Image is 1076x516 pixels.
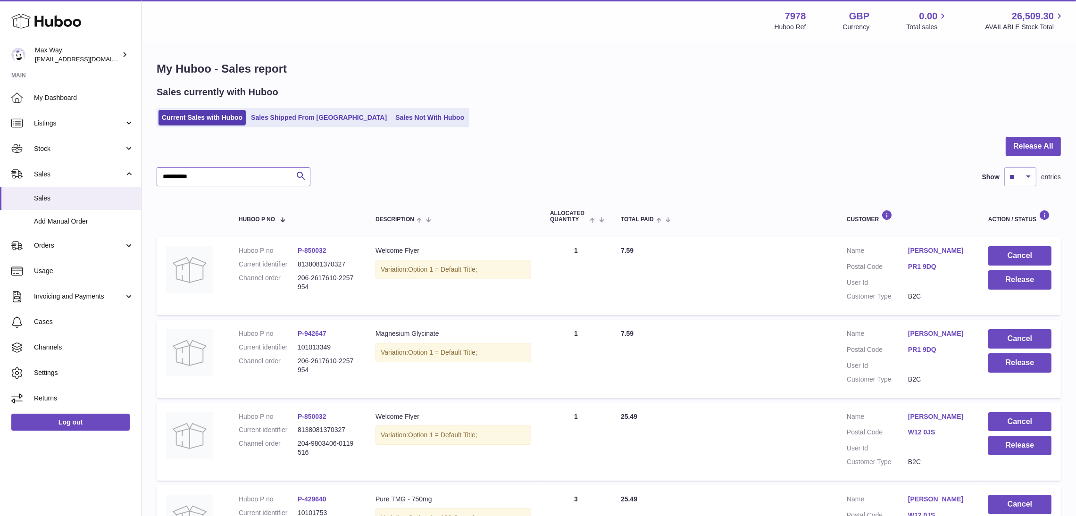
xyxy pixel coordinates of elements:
[1006,137,1061,156] button: Release All
[34,194,134,203] span: Sales
[985,10,1065,32] a: 26,509.30 AVAILABLE Stock Total
[298,260,357,269] dd: 8138081370327
[239,412,298,421] dt: Huboo P no
[908,292,969,301] dd: B2C
[621,495,637,503] span: 25.49
[908,246,969,255] a: [PERSON_NAME]
[408,431,477,439] span: Option 1 = Default Title;
[298,495,326,503] a: P-429640
[34,93,134,102] span: My Dashboard
[550,210,587,223] span: ALLOCATED Quantity
[11,48,25,62] img: Max@LongevityBox.co.uk
[988,329,1051,349] button: Cancel
[988,270,1051,290] button: Release
[298,330,326,337] a: P-942647
[239,260,298,269] dt: Current identifier
[298,247,326,254] a: P-850032
[1041,173,1061,182] span: entries
[166,246,213,293] img: no-photo.jpg
[908,412,969,421] a: [PERSON_NAME]
[11,414,130,431] a: Log out
[375,343,531,362] div: Variation:
[239,357,298,375] dt: Channel order
[375,412,531,421] div: Welcome Flyer
[157,61,1061,76] h1: My Huboo - Sales report
[166,412,213,459] img: no-photo.jpg
[906,23,948,32] span: Total sales
[392,110,467,125] a: Sales Not With Huboo
[847,495,908,506] dt: Name
[985,23,1065,32] span: AVAILABLE Stock Total
[847,412,908,424] dt: Name
[34,241,124,250] span: Orders
[908,458,969,466] dd: B2C
[847,246,908,258] dt: Name
[35,55,139,63] span: [EMAIL_ADDRESS][DOMAIN_NAME]
[239,425,298,434] dt: Current identifier
[298,343,357,352] dd: 101013349
[375,495,531,504] div: Pure TMG - 750mg
[166,329,213,376] img: no-photo.jpg
[375,246,531,255] div: Welcome Flyer
[408,349,477,356] span: Option 1 = Default Title;
[34,119,124,128] span: Listings
[298,425,357,434] dd: 8138081370327
[847,329,908,341] dt: Name
[541,403,611,481] td: 1
[847,292,908,301] dt: Customer Type
[541,320,611,398] td: 1
[408,266,477,273] span: Option 1 = Default Title;
[847,375,908,384] dt: Customer Type
[158,110,246,125] a: Current Sales with Huboo
[34,394,134,403] span: Returns
[239,343,298,352] dt: Current identifier
[34,343,134,352] span: Channels
[847,458,908,466] dt: Customer Type
[298,413,326,420] a: P-850032
[34,292,124,301] span: Invoicing and Payments
[988,436,1051,455] button: Release
[847,444,908,453] dt: User Id
[908,495,969,504] a: [PERSON_NAME]
[34,266,134,275] span: Usage
[775,23,806,32] div: Huboo Ref
[849,10,869,23] strong: GBP
[298,439,357,457] dd: 204-9803406-0119516
[982,173,1000,182] label: Show
[621,216,654,223] span: Total paid
[847,278,908,287] dt: User Id
[34,144,124,153] span: Stock
[847,428,908,439] dt: Postal Code
[239,329,298,338] dt: Huboo P no
[541,237,611,315] td: 1
[239,495,298,504] dt: Huboo P no
[34,217,134,226] span: Add Manual Order
[908,329,969,338] a: [PERSON_NAME]
[375,260,531,279] div: Variation:
[34,170,124,179] span: Sales
[157,86,278,99] h2: Sales currently with Huboo
[988,353,1051,373] button: Release
[298,274,357,291] dd: 206-2617610-2257954
[239,439,298,457] dt: Channel order
[621,247,634,254] span: 7.59
[298,357,357,375] dd: 206-2617610-2257954
[35,46,120,64] div: Max Way
[908,262,969,271] a: PR1 9DQ
[621,413,637,420] span: 25.49
[785,10,806,23] strong: 7978
[375,216,414,223] span: Description
[847,262,908,274] dt: Postal Code
[988,495,1051,514] button: Cancel
[375,425,531,445] div: Variation:
[847,345,908,357] dt: Postal Code
[239,246,298,255] dt: Huboo P no
[239,216,275,223] span: Huboo P no
[248,110,390,125] a: Sales Shipped From [GEOGRAPHIC_DATA]
[34,317,134,326] span: Cases
[908,428,969,437] a: W12 0JS
[847,210,969,223] div: Customer
[239,274,298,291] dt: Channel order
[988,246,1051,266] button: Cancel
[988,412,1051,432] button: Cancel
